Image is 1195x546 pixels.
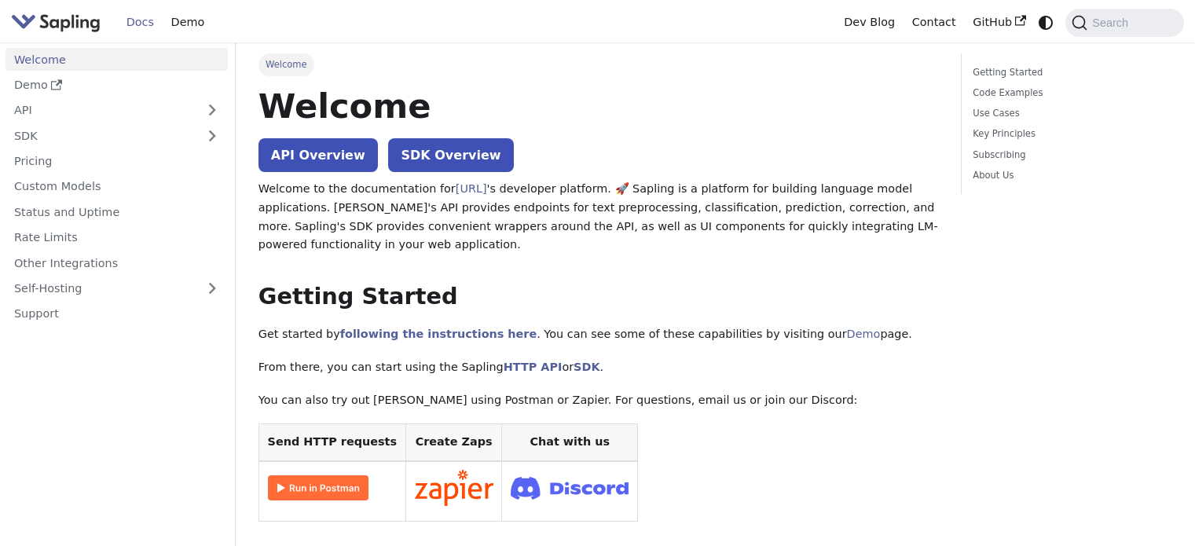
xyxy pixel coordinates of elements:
a: Subscribing [973,148,1167,163]
th: Create Zaps [405,424,502,461]
p: From there, you can start using the Sapling or . [258,358,938,377]
a: Getting Started [973,65,1167,80]
a: Support [5,302,228,325]
a: Key Principles [973,126,1167,141]
a: Contact [904,10,965,35]
button: Expand sidebar category 'SDK' [196,124,228,147]
a: Other Integrations [5,251,228,274]
a: HTTP API [504,361,563,373]
p: You can also try out [PERSON_NAME] using Postman or Zapier. For questions, email us or join our D... [258,391,938,410]
p: Get started by . You can see some of these capabilities by visiting our page. [258,325,938,344]
a: Demo [163,10,213,35]
a: GitHub [964,10,1034,35]
a: Self-Hosting [5,277,228,300]
a: API Overview [258,138,378,172]
a: Docs [118,10,163,35]
a: SDK Overview [388,138,513,172]
a: Use Cases [973,106,1167,121]
a: Rate Limits [5,226,228,249]
a: [URL] [456,182,487,195]
img: Connect in Zapier [415,470,493,506]
a: Demo [5,74,228,97]
button: Search (Command+K) [1065,9,1183,37]
a: Custom Models [5,175,228,198]
h2: Getting Started [258,283,938,311]
a: Code Examples [973,86,1167,101]
a: SDK [5,124,196,147]
a: Pricing [5,150,228,173]
a: SDK [574,361,599,373]
a: Dev Blog [835,10,903,35]
span: Welcome [258,53,314,75]
p: Welcome to the documentation for 's developer platform. 🚀 Sapling is a platform for building lang... [258,180,938,255]
a: Demo [847,328,881,340]
th: Send HTTP requests [258,424,405,461]
a: Welcome [5,48,228,71]
nav: Breadcrumbs [258,53,938,75]
img: Run in Postman [268,475,368,500]
a: Sapling.aiSapling.ai [11,11,106,34]
a: About Us [973,168,1167,183]
a: following the instructions here [340,328,537,340]
h1: Welcome [258,85,938,127]
a: API [5,99,196,122]
a: Status and Uptime [5,200,228,223]
button: Switch between dark and light mode (currently system mode) [1035,11,1058,34]
img: Join Discord [511,472,629,504]
button: Expand sidebar category 'API' [196,99,228,122]
span: Search [1087,16,1138,29]
img: Sapling.ai [11,11,101,34]
th: Chat with us [502,424,638,461]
